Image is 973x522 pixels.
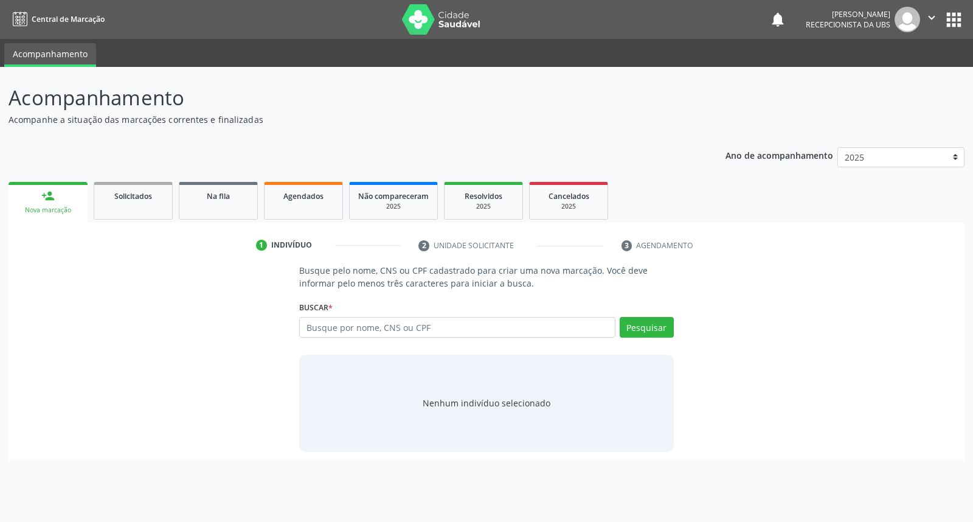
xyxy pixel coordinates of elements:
span: Central de Marcação [32,14,105,24]
div: [PERSON_NAME] [806,9,890,19]
p: Ano de acompanhamento [725,147,833,162]
div: person_add [41,189,55,203]
div: 1 [256,240,267,251]
i:  [925,11,938,24]
div: Nova marcação [17,206,79,215]
a: Central de Marcação [9,9,105,29]
span: Agendados [283,191,324,201]
button: apps [943,9,964,30]
span: Solicitados [114,191,152,201]
img: img [895,7,920,32]
span: Não compareceram [358,191,429,201]
span: Recepcionista da UBS [806,19,890,30]
div: Indivíduo [271,240,312,251]
button: Pesquisar [620,317,674,338]
div: 2025 [538,202,599,211]
input: Busque por nome, CNS ou CPF [299,317,615,338]
p: Busque pelo nome, CNS ou CPF cadastrado para criar uma nova marcação. Você deve informar pelo men... [299,264,673,290]
a: Acompanhamento [4,43,96,67]
label: Buscar [299,298,333,317]
p: Acompanhe a situação das marcações correntes e finalizadas [9,113,677,126]
div: 2025 [358,202,429,211]
span: Resolvidos [465,191,502,201]
button:  [920,7,943,32]
div: 2025 [453,202,514,211]
button: notifications [769,11,786,28]
div: Nenhum indivíduo selecionado [423,397,550,409]
span: Na fila [207,191,230,201]
span: Cancelados [549,191,589,201]
p: Acompanhamento [9,83,677,113]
